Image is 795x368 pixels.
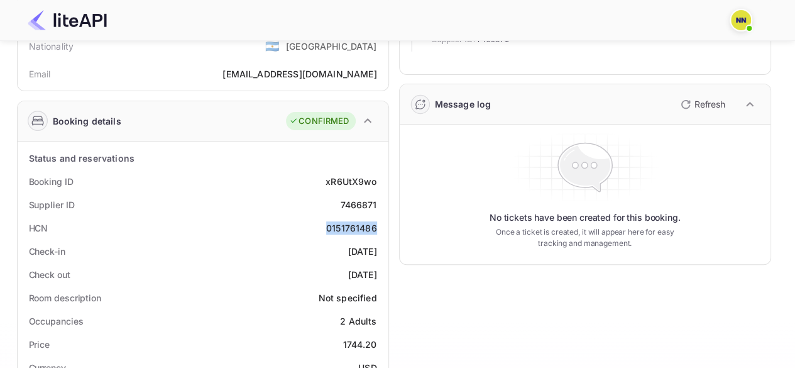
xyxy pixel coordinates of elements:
div: Occupancies [29,315,84,328]
span: United States [265,35,280,57]
div: Price [29,338,50,351]
div: Check out [29,268,70,281]
div: xR6UtX9wo [326,175,376,188]
div: Not specified [319,291,377,304]
div: Check-in [29,245,65,258]
div: 0151761486 [326,221,377,235]
div: [DATE] [348,268,377,281]
div: Nationality [29,40,74,53]
div: [EMAIL_ADDRESS][DOMAIN_NAME] [222,67,376,81]
div: Booking details [53,114,121,128]
div: Message log [435,98,491,111]
button: Refresh [673,94,730,114]
div: [GEOGRAPHIC_DATA] [286,40,377,53]
div: 2 Adults [340,315,376,328]
div: Status and reservations [29,152,134,165]
div: Supplier ID [29,198,75,211]
div: Booking ID [29,175,74,188]
img: N/A N/A [731,10,751,30]
div: CONFIRMED [289,115,349,128]
img: LiteAPI Logo [28,10,107,30]
p: No tickets have been created for this booking. [490,211,681,224]
p: Refresh [694,98,725,111]
p: Once a ticket is created, it will appear here for easy tracking and management. [486,226,684,249]
div: Room description [29,291,101,304]
div: 1744.20 [343,338,376,351]
div: 7466871 [340,198,376,211]
div: HCN [29,221,48,235]
div: Email [29,67,51,81]
div: [DATE] [348,245,377,258]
